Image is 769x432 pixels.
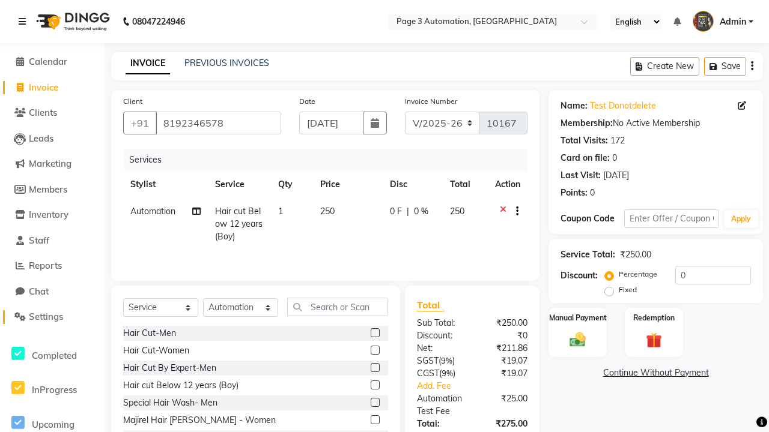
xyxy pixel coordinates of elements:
[561,152,610,164] div: Card on file:
[130,206,175,217] span: Automation
[630,57,699,76] button: Create New
[123,379,239,392] div: Hair cut Below 12 years (Boy)
[549,313,607,323] label: Manual Payment
[619,284,637,295] label: Fixed
[619,269,657,280] label: Percentage
[417,299,445,311] span: Total
[450,206,464,217] span: 250
[720,16,746,28] span: Admin
[123,362,216,374] div: Hair Cut By Expert-Men
[390,205,402,218] span: 0 F
[3,259,102,273] a: Reports
[414,205,428,218] span: 0 %
[29,82,58,93] span: Invoice
[472,342,536,355] div: ₹211.86
[407,205,409,218] span: |
[3,81,102,95] a: Invoice
[624,209,719,228] input: Enter Offer / Coupon Code
[561,187,588,199] div: Points:
[408,380,537,392] a: Add. Fee
[408,355,472,367] div: ( )
[724,210,758,228] button: Apply
[561,134,608,147] div: Total Visits:
[408,367,472,380] div: ( )
[590,100,656,112] a: Test Donotdelete
[3,106,102,120] a: Clients
[443,171,488,198] th: Total
[32,350,77,361] span: Completed
[561,117,751,130] div: No Active Membership
[123,327,176,340] div: Hair Cut-Men
[123,112,157,134] button: +91
[561,212,624,225] div: Coupon Code
[441,356,452,365] span: 9%
[29,107,57,118] span: Clients
[472,418,536,430] div: ₹275.00
[641,331,666,350] img: _gift.svg
[3,310,102,324] a: Settings
[561,100,588,112] div: Name:
[29,311,63,322] span: Settings
[132,5,185,38] b: 08047224946
[123,397,217,409] div: Special Hair Wash- Men
[3,132,102,146] a: Leads
[271,171,313,198] th: Qty
[29,158,71,169] span: Marketing
[417,355,439,366] span: SGST
[565,331,590,349] img: _cash.svg
[123,171,208,198] th: Stylist
[3,234,102,248] a: Staff
[603,169,629,182] div: [DATE]
[590,187,595,199] div: 0
[287,298,388,316] input: Search or Scan
[488,171,527,198] th: Action
[29,56,67,67] span: Calendar
[278,206,283,217] span: 1
[3,157,102,171] a: Marketing
[551,367,761,379] a: Continue Without Payment
[126,53,170,74] a: INVOICE
[29,260,62,271] span: Reports
[408,317,472,329] div: Sub Total:
[32,384,77,395] span: InProgress
[3,55,102,69] a: Calendar
[208,171,271,198] th: Service
[408,329,472,342] div: Discount:
[417,368,439,379] span: CGST
[633,313,675,323] label: Redemption
[123,414,276,427] div: Majirel Hair [PERSON_NAME] - Women
[29,286,49,297] span: Chat
[472,367,536,380] div: ₹19.07
[408,342,472,355] div: Net:
[184,58,269,68] a: PREVIOUS INVOICES
[3,285,102,299] a: Chat
[31,5,113,38] img: logo
[405,96,457,107] label: Invoice Number
[693,11,714,32] img: Admin
[313,171,383,198] th: Price
[610,134,625,147] div: 172
[156,112,281,134] input: Search by Name/Mobile/Email/Code
[299,96,315,107] label: Date
[408,418,472,430] div: Total:
[3,208,102,222] a: Inventory
[620,248,651,261] div: ₹250.00
[408,392,472,418] div: Automation Test Fee
[29,209,68,220] span: Inventory
[472,317,536,329] div: ₹250.00
[561,117,613,130] div: Membership:
[124,149,536,171] div: Services
[29,133,53,144] span: Leads
[123,96,142,107] label: Client
[215,206,263,242] span: Hair cut Below 12 years (Boy)
[3,183,102,197] a: Members
[383,171,443,198] th: Disc
[320,206,335,217] span: 250
[123,344,189,357] div: Hair Cut-Women
[472,392,536,418] div: ₹25.00
[32,419,74,430] span: Upcoming
[561,248,615,261] div: Service Total:
[561,269,598,282] div: Discount:
[29,235,49,246] span: Staff
[29,184,67,195] span: Members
